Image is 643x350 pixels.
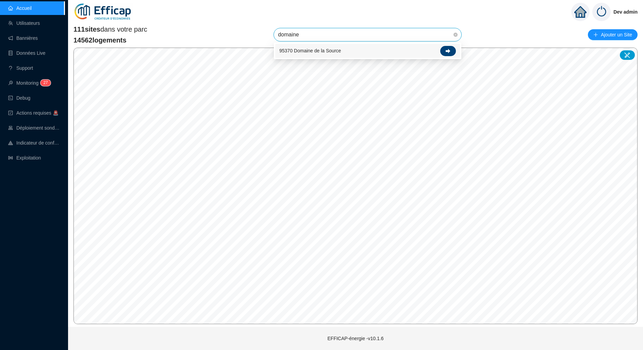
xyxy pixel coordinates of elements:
a: clusterDéploiement sondes [8,125,60,131]
span: home [574,6,587,18]
span: EFFICAP-énergie - v10.1.6 [328,336,384,341]
span: Actions requises 🚨 [16,110,59,116]
img: power [592,3,611,21]
a: slidersExploitation [8,155,41,161]
span: close-circle [454,33,458,37]
span: check-square [8,111,13,115]
a: monitorMonitoring27 [8,80,49,86]
a: databaseDonnées Live [8,50,46,56]
span: dans votre parc [73,24,147,34]
span: 2 [43,80,46,85]
a: teamUtilisateurs [8,20,40,26]
span: 111 sites [73,26,100,33]
span: plus [593,32,598,37]
a: questionSupport [8,65,33,71]
span: Dev admin [613,1,638,23]
a: homeAccueil [8,5,32,11]
sup: 27 [40,80,50,86]
a: codeDebug [8,95,30,101]
button: Ajouter un Site [588,29,638,40]
span: 7 [46,80,48,85]
div: 95370 Domaine de la Source [275,44,460,58]
a: heat-mapIndicateur de confort [8,140,60,146]
canvas: Map [74,48,638,324]
span: Ajouter un Site [601,30,632,39]
a: notificationBannières [8,35,38,41]
span: 14562 logements [73,35,147,45]
span: 95370 Domaine de la Source [279,47,341,54]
